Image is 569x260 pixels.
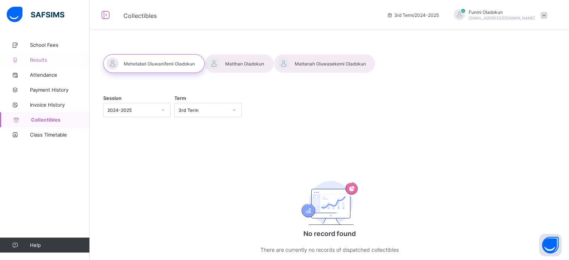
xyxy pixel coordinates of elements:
span: Funmi Oladokun [469,9,535,15]
span: Help [30,242,89,248]
span: Collectibles [31,117,90,123]
span: Payment History [30,87,90,93]
button: Open asap [539,234,562,256]
span: Collectibles [123,12,157,19]
span: School Fees [30,42,90,48]
div: 2024-2025 [107,107,157,113]
span: Attendance [30,72,90,78]
div: 3rd Term [178,107,228,113]
img: safsims [7,7,64,22]
span: Class Timetable [30,132,90,138]
span: session/term information [387,12,439,18]
span: Invoice History [30,102,90,108]
span: [EMAIL_ADDRESS][DOMAIN_NAME] [469,16,535,20]
span: Session [103,95,122,101]
span: Results [30,57,90,63]
img: academics.830fd61bc8807c8ddf7a6434d507d981.svg [302,181,358,225]
p: No record found [255,230,404,238]
p: There are currently no records of dispatched collectibles [255,245,404,254]
div: FunmiOladokun [446,9,551,21]
span: Term [174,95,186,101]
